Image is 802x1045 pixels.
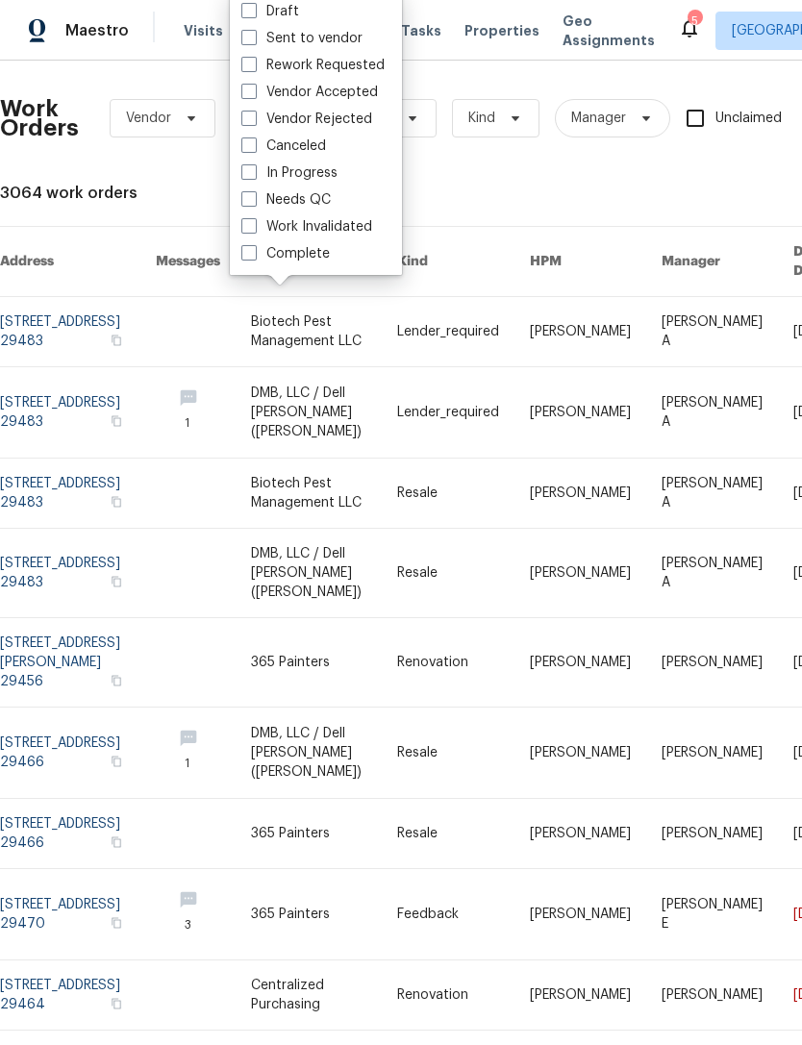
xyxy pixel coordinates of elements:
[108,573,125,590] button: Copy Address
[646,227,778,297] th: Manager
[241,56,385,75] label: Rework Requested
[464,21,539,40] span: Properties
[108,332,125,349] button: Copy Address
[646,297,778,367] td: [PERSON_NAME] A
[108,914,125,932] button: Copy Address
[468,109,495,128] span: Kind
[514,708,646,799] td: [PERSON_NAME]
[514,297,646,367] td: [PERSON_NAME]
[646,960,778,1031] td: [PERSON_NAME]
[241,244,330,263] label: Complete
[241,190,331,210] label: Needs QC
[236,529,383,618] td: DMB, LLC / Dell [PERSON_NAME] ([PERSON_NAME])
[126,109,171,128] span: Vendor
[236,618,383,708] td: 365 Painters
[382,367,514,459] td: Lender_required
[514,799,646,869] td: [PERSON_NAME]
[514,367,646,459] td: [PERSON_NAME]
[184,21,223,40] span: Visits
[563,12,655,50] span: Geo Assignments
[646,618,778,708] td: [PERSON_NAME]
[514,869,646,960] td: [PERSON_NAME]
[241,137,326,156] label: Canceled
[382,227,514,297] th: Kind
[646,367,778,459] td: [PERSON_NAME] A
[382,297,514,367] td: Lender_required
[236,708,383,799] td: DMB, LLC / Dell [PERSON_NAME] ([PERSON_NAME])
[241,110,372,129] label: Vendor Rejected
[646,529,778,618] td: [PERSON_NAME] A
[241,217,372,236] label: Work Invalidated
[236,960,383,1031] td: Centralized Purchasing
[236,297,383,367] td: Biotech Pest Management LLC
[514,459,646,529] td: [PERSON_NAME]
[382,799,514,869] td: Resale
[646,799,778,869] td: [PERSON_NAME]
[514,529,646,618] td: [PERSON_NAME]
[571,109,626,128] span: Manager
[514,227,646,297] th: HPM
[382,529,514,618] td: Resale
[108,834,125,851] button: Copy Address
[514,960,646,1031] td: [PERSON_NAME]
[382,869,514,960] td: Feedback
[236,367,383,459] td: DMB, LLC / Dell [PERSON_NAME] ([PERSON_NAME])
[236,869,383,960] td: 365 Painters
[108,493,125,510] button: Copy Address
[236,459,383,529] td: Biotech Pest Management LLC
[65,21,129,40] span: Maestro
[140,227,236,297] th: Messages
[108,995,125,1012] button: Copy Address
[108,753,125,770] button: Copy Address
[108,672,125,689] button: Copy Address
[241,2,299,21] label: Draft
[236,799,383,869] td: 365 Painters
[514,618,646,708] td: [PERSON_NAME]
[382,618,514,708] td: Renovation
[382,708,514,799] td: Resale
[646,708,778,799] td: [PERSON_NAME]
[241,29,363,48] label: Sent to vendor
[646,459,778,529] td: [PERSON_NAME] A
[108,412,125,430] button: Copy Address
[241,83,378,102] label: Vendor Accepted
[715,109,782,129] span: Unclaimed
[382,459,514,529] td: Resale
[646,869,778,960] td: [PERSON_NAME] E
[401,24,441,37] span: Tasks
[382,960,514,1031] td: Renovation
[241,163,338,183] label: In Progress
[688,12,701,31] div: 5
